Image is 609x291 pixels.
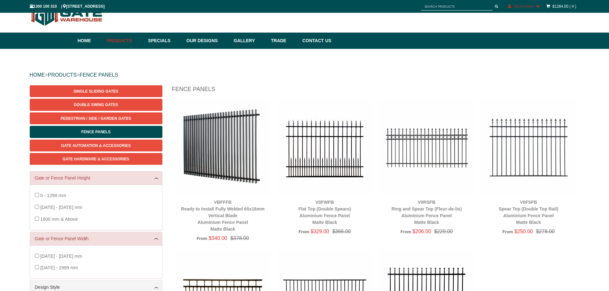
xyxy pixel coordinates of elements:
[74,89,118,94] span: Single Sliding Gates
[227,235,249,241] span: $378.00
[514,229,533,234] span: $250.00
[481,100,576,195] img: V0FSFB - Spear Top (Double Top Rail) - Aluminium Fence Panel - Matte Black - Gate Warehouse
[172,85,580,96] h1: Fence Panels
[61,143,131,148] span: Gate Automation & Accessories
[80,72,118,78] a: FENCE PANELS
[30,72,45,78] a: HOME
[175,100,271,195] img: VBFFFB - Ready to Install Fully Welded 65x16mm Vertical Blade - Aluminium Fence Panel - Matte Bla...
[30,99,162,111] a: Double Swing Gates
[30,140,162,151] a: Gate Automation & Accessories
[311,229,329,234] span: $329.00
[40,217,78,222] span: 1600 mm & Above
[277,100,372,195] img: V0FWFB - Flat Top (Double Spears) - Aluminium Fence Panel - Matte Black - Gate Warehouse
[78,33,104,49] a: Home
[552,4,576,9] a: $1284.00 ( 4 )
[412,229,431,234] span: $206.00
[197,236,207,241] span: From
[183,33,230,49] a: Our Designs
[299,229,309,234] span: From
[40,265,78,270] span: [DATE] - 2999 mm
[30,85,162,97] a: Single Sliding Gates
[74,103,118,107] span: Double Swing Gates
[391,200,462,225] a: V0RSFBRing and Spear Top (Fleur-de-lis)Aluminium Fence PanelMatte Black
[401,229,411,234] span: From
[145,33,183,49] a: Specials
[35,284,157,291] a: Design Style
[421,3,493,11] input: SEARCH PRODUCTS
[30,126,162,138] a: Fence Panels
[209,235,227,241] span: $340.00
[230,33,268,49] a: Gallery
[181,200,264,232] a: VBFFFBReady to Install Fully Welded 65x16mm Vertical BladeAluminium Fence PanelMatte Black
[48,72,77,78] a: PRODUCTS
[379,100,474,195] img: V0RSFB - Ring and Spear Top (Fleur-de-lis) - Aluminium Fence Panel - Matte Black - Gate Warehouse
[30,4,105,9] span: 1300 100 310 | [STREET_ADDRESS]
[40,205,82,210] span: [DATE] - [DATE] mm
[81,130,111,134] span: Fence Panels
[60,116,131,121] span: Pedestrian / Side / Garden Gates
[431,229,453,234] span: $229.00
[104,33,145,49] a: Products
[63,157,129,161] span: Gate Hardware & Accessories
[35,175,157,181] a: Gate or Fence Panel Height
[329,229,351,234] span: $366.00
[298,200,351,225] a: V0FWFBFlat Top (Double Spears)Aluminium Fence PanelMatte Black
[40,193,66,198] span: 0 - 1299 mm
[533,229,555,234] span: $278.00
[40,254,82,259] span: [DATE] - [DATE] mm
[514,4,534,9] span: My Account
[299,33,332,49] a: Contact Us
[30,65,580,85] div: > >
[35,235,157,242] a: Gate or Fence Panel Width
[499,200,558,225] a: V0FSFBSpear Top (Double Top Rail)Aluminium Fence PanelMatte Black
[502,229,513,234] span: From
[30,112,162,124] a: Pedestrian / Side / Garden Gates
[268,33,299,49] a: Trade
[30,153,162,165] a: Gate Hardware & Accessories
